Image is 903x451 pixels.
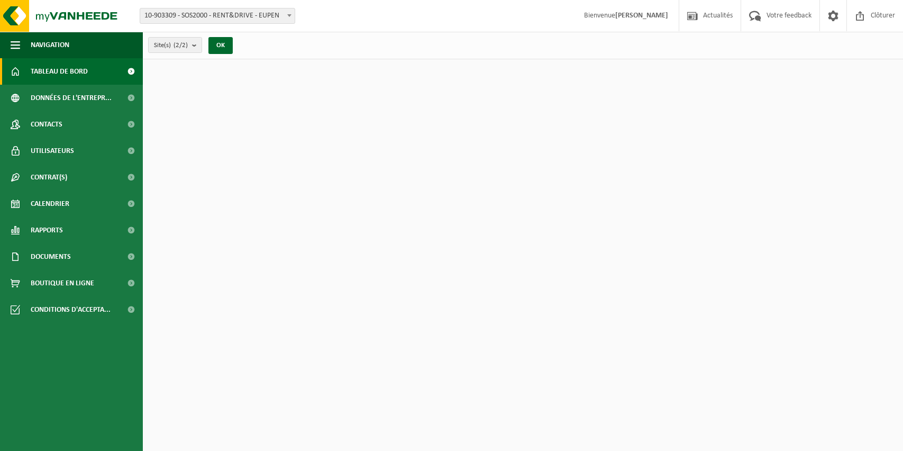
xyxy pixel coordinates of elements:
[31,243,71,270] span: Documents
[31,270,94,296] span: Boutique en ligne
[31,138,74,164] span: Utilisateurs
[174,42,188,49] count: (2/2)
[31,217,63,243] span: Rapports
[31,164,67,191] span: Contrat(s)
[615,12,668,20] strong: [PERSON_NAME]
[31,58,88,85] span: Tableau de bord
[140,8,295,23] span: 10-903309 - SOS2000 - RENT&DRIVE - EUPEN
[148,37,202,53] button: Site(s)(2/2)
[140,8,295,24] span: 10-903309 - SOS2000 - RENT&DRIVE - EUPEN
[208,37,233,54] button: OK
[31,111,62,138] span: Contacts
[31,85,112,111] span: Données de l'entrepr...
[154,38,188,53] span: Site(s)
[31,32,69,58] span: Navigation
[31,296,111,323] span: Conditions d'accepta...
[31,191,69,217] span: Calendrier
